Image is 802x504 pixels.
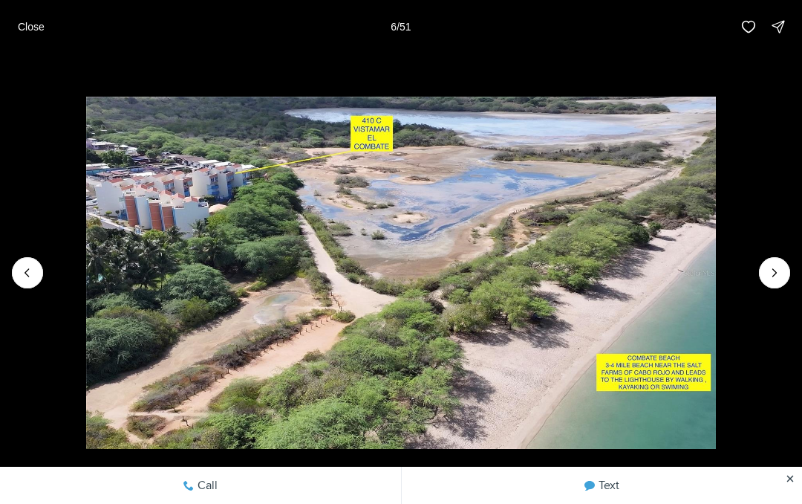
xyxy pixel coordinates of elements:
[759,257,790,288] button: Next slide
[18,21,45,33] p: Close
[9,12,53,42] button: Close
[12,257,43,288] button: Previous slide
[391,21,411,33] p: 6 / 51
